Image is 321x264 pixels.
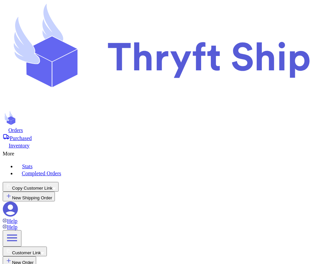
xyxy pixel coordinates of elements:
a: Help [3,224,17,230]
a: Completed Orders [16,170,318,177]
button: Copy Customer Link [3,182,59,192]
span: Stats [22,163,32,169]
button: Customer Link [3,247,47,256]
a: Inventory [3,141,318,149]
span: Help [7,224,17,230]
span: Orders [8,127,23,133]
span: Completed Orders [22,171,61,176]
a: Orders [3,127,318,133]
a: Help [3,218,17,224]
a: Stats [16,162,318,170]
div: More [3,149,318,157]
span: Purchased [10,135,32,141]
span: Help [7,218,17,224]
button: New Shipping Order [3,192,55,201]
span: Inventory [9,143,29,148]
a: Purchased [3,133,318,141]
